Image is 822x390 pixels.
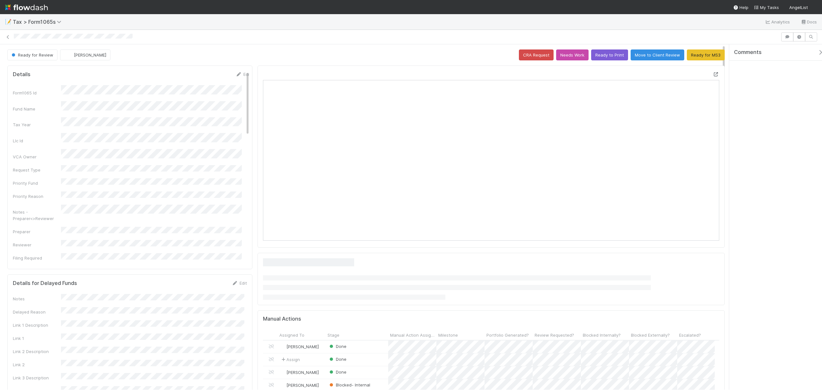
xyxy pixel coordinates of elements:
span: Tax > Form1065s [13,19,65,25]
div: Blocked- Internal [328,382,370,388]
span: [PERSON_NAME] [74,52,106,58]
a: My Tasks [754,4,779,11]
span: AngelList [789,5,808,10]
div: Link 2 [13,361,61,368]
img: avatar_d45d11ee-0024-4901-936f-9df0a9cc3b4e.png [810,4,817,11]
a: Edit [232,280,247,286]
span: Assigned To [279,332,304,338]
div: Tax Year [13,121,61,128]
button: Ready to Print [591,49,628,60]
div: Link 2 Description [13,348,61,355]
span: Stage [328,332,339,338]
span: Done [328,369,346,375]
a: Docs [800,18,817,26]
button: Move to Client Review [631,49,684,60]
img: avatar_cfa6ccaa-c7d9-46b3-b608-2ec56ecf97ad.png [280,370,285,375]
h5: Details for Delayed Funds [13,280,77,287]
div: [PERSON_NAME] [280,343,319,350]
span: 📝 [5,19,12,24]
h5: Details [13,71,31,78]
div: Notes - Preparer<>Reviewer [13,209,61,222]
img: avatar_d45d11ee-0024-4901-936f-9df0a9cc3b4e.png [280,344,285,349]
span: [PERSON_NAME] [286,383,319,388]
div: Done [328,343,346,350]
span: Done [328,357,346,362]
span: Assign [280,356,300,363]
span: Milestone [438,332,458,338]
span: Manual Action Assignment Id [390,332,435,338]
div: Link 3 Description [13,375,61,381]
div: Link 1 [13,335,61,341]
span: My Tasks [754,5,779,10]
div: Filing Required [13,255,61,261]
div: Notes [13,296,61,302]
div: Priority Fund [13,180,61,186]
div: VCA Owner [13,154,61,160]
div: Delayed Reason [13,309,61,315]
span: Blocked- Internal [328,382,370,387]
span: Escalated? [679,332,701,338]
span: Portfolio Generated? [486,332,529,338]
div: Done [328,356,346,362]
button: CRA Request [519,49,554,60]
button: Needs Work [556,49,589,60]
a: Analytics [765,18,790,26]
div: Reviewer [13,242,61,248]
h5: Manual Actions [263,316,301,322]
button: [PERSON_NAME] [60,49,110,60]
div: [PERSON_NAME] [280,382,319,388]
div: Request Type [13,167,61,173]
span: [PERSON_NAME] [286,344,319,349]
div: Form1065 Id [13,90,61,96]
span: Comments [734,49,762,56]
button: Ready for MS3 [687,49,725,60]
span: Blocked Externally? [631,332,670,338]
span: [PERSON_NAME] [286,370,319,375]
span: Blocked Internally? [583,332,621,338]
div: Priority Reason [13,193,61,199]
div: Preparer [13,228,61,235]
a: Edit [236,72,251,77]
span: Done [328,344,346,349]
img: avatar_d45d11ee-0024-4901-936f-9df0a9cc3b4e.png [280,383,285,388]
div: Fund Name [13,106,61,112]
img: logo-inverted-e16ddd16eac7371096b0.svg [5,2,48,13]
span: Review Requested? [535,332,574,338]
img: avatar_d45d11ee-0024-4901-936f-9df0a9cc3b4e.png [66,52,72,58]
div: Llc Id [13,137,61,144]
div: [PERSON_NAME] [280,369,319,376]
div: Link 1 Description [13,322,61,328]
div: Help [733,4,748,11]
